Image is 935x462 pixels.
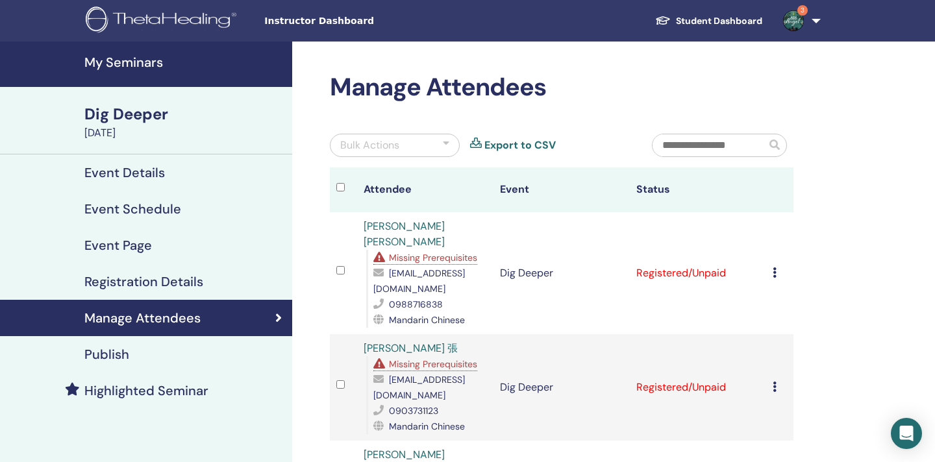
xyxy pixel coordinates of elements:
[330,73,793,103] h2: Manage Attendees
[783,10,804,31] img: default.jpg
[389,314,465,326] span: Mandarin Chinese
[84,201,181,217] h4: Event Schedule
[484,138,556,153] a: Export to CSV
[84,237,152,253] h4: Event Page
[389,252,477,263] span: Missing Prerequisites
[364,341,458,355] a: [PERSON_NAME] 張
[264,14,459,28] span: Instructor Dashboard
[84,383,208,398] h4: Highlighted Seminar
[84,165,165,180] h4: Event Details
[797,5,808,16] span: 3
[389,298,443,310] span: 0988716838
[373,267,465,295] span: [EMAIL_ADDRESS][DOMAIN_NAME]
[389,358,477,370] span: Missing Prerequisites
[84,103,284,125] div: Dig Deeper
[645,9,773,33] a: Student Dashboard
[84,125,284,141] div: [DATE]
[84,55,284,70] h4: My Seminars
[84,346,129,362] h4: Publish
[655,15,671,26] img: graduation-cap-white.svg
[357,167,493,212] th: Attendee
[389,420,465,432] span: Mandarin Chinese
[493,212,630,334] td: Dig Deeper
[373,374,465,401] span: [EMAIL_ADDRESS][DOMAIN_NAME]
[364,219,445,249] a: [PERSON_NAME] [PERSON_NAME]
[84,310,201,326] h4: Manage Attendees
[84,274,203,289] h4: Registration Details
[77,103,292,141] a: Dig Deeper[DATE]
[630,167,766,212] th: Status
[891,418,922,449] div: Open Intercom Messenger
[86,6,241,36] img: logo.png
[340,138,399,153] div: Bulk Actions
[364,448,445,461] a: [PERSON_NAME]
[389,405,438,417] span: 0903731123
[493,167,630,212] th: Event
[493,334,630,441] td: Dig Deeper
